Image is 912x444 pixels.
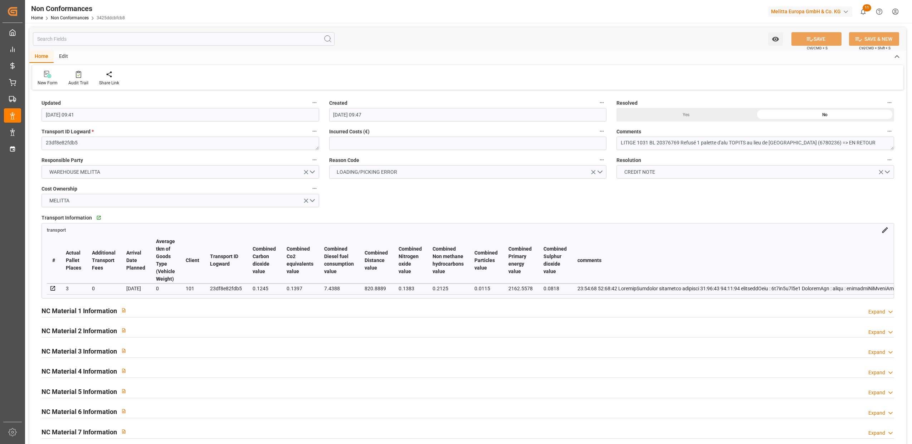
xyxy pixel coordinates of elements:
div: 7.4388 [324,284,354,293]
span: Transport Information [42,214,92,222]
a: Home [31,15,43,20]
input: DD-MM-YYYY HH:MM [329,108,607,122]
div: 0.1383 [399,284,422,293]
div: 0.0818 [543,284,567,293]
div: Yes [616,108,755,122]
span: Cost Ownership [42,185,77,193]
a: transport [47,227,66,232]
div: 0.1245 [253,284,276,293]
button: View description [117,404,131,418]
div: 0.1397 [287,284,313,293]
div: 0 [156,284,175,293]
input: DD-MM-YYYY HH:MM [42,108,319,122]
div: 0.0115 [474,284,498,293]
span: LOADING/PICKING ERROR [333,168,401,176]
span: Reason Code [329,157,359,164]
h2: NC Material 3 Information [42,346,117,356]
span: Resolved [616,99,638,107]
span: CREDIT NOTE [621,168,659,176]
div: Expand [868,409,885,417]
button: open menu [768,32,783,46]
div: Expand [868,349,885,356]
input: Search Fields [33,32,335,46]
div: Share Link [99,80,119,86]
textarea: LITIGE 1031 BL 20376769 Refusé 1 palette d'alu TOPITS au lieu de [GEOGRAPHIC_DATA] (6780236) => E... [616,137,894,150]
span: Transport ID Logward [42,128,94,135]
button: show 11 new notifications [855,4,871,20]
button: Resolved [885,98,894,107]
button: SAVE [791,32,842,46]
button: View description [117,344,131,357]
button: View description [117,364,131,378]
button: Reason Code [597,155,606,164]
button: Transport ID Logward * [310,127,319,136]
button: open menu [42,165,319,179]
th: Combined Diesel fuel consumption value [319,237,359,283]
span: MELITTA [46,197,73,204]
div: Home [29,51,54,63]
div: 3 [66,284,81,293]
th: Combined Distance value [359,237,393,283]
h2: NC Material 1 Information [42,306,117,316]
span: Responsible Party [42,157,83,164]
div: Audit Trail [68,80,88,86]
div: 2162.5578 [508,284,533,293]
span: Ctrl/CMD + Shift + S [859,45,891,51]
div: New Form [38,80,58,86]
th: Average tkm of Goods Type (Vehicle Weight) [151,237,180,283]
div: 23df8e82fdb5 [210,284,242,293]
span: 11 [863,4,871,11]
h2: NC Material 6 Information [42,407,117,416]
span: WAREHOUSE MELITTA [46,168,104,176]
button: View description [117,324,131,337]
button: View description [117,425,131,438]
button: Created [597,98,606,107]
div: 101 [186,284,199,293]
th: Additional Transport Fees [87,237,121,283]
button: open menu [329,165,607,179]
div: 820.8889 [365,284,388,293]
h2: NC Material 5 Information [42,387,117,396]
h2: NC Material 2 Information [42,326,117,336]
button: open menu [616,165,894,179]
div: Expand [868,308,885,316]
th: Combined Particles value [469,237,503,283]
textarea: 23df8e82fdb5 [42,137,319,150]
span: transport [47,227,66,233]
a: Non Conformances [51,15,89,20]
th: Combined Carbon dioxide value [247,237,281,283]
th: Actual Pallet Places [60,237,87,283]
button: Help Center [871,4,887,20]
button: Updated [310,98,319,107]
div: Expand [868,389,885,396]
th: Combined Non methane hydrocarbons value [427,237,469,283]
div: Melitta Europa GmbH & Co. KG [768,6,852,17]
span: Ctrl/CMD + S [807,45,828,51]
button: Comments [885,127,894,136]
div: Expand [868,429,885,437]
div: No [755,108,894,122]
th: Combined Sulphur dioxide value [538,237,572,283]
span: Updated [42,99,61,107]
button: Cost Ownership [310,184,319,193]
div: Expand [868,369,885,376]
button: View description [117,384,131,398]
h2: NC Material 4 Information [42,366,117,376]
button: Responsible Party [310,155,319,164]
div: Edit [54,51,73,63]
div: 0 [92,284,116,293]
th: Combined Nitrogen oxide value [393,237,427,283]
button: SAVE & NEW [849,32,899,46]
th: Arrival Date Planned [121,237,151,283]
button: open menu [42,194,319,207]
div: Expand [868,329,885,336]
th: Combined Co2 equivalents value [281,237,319,283]
th: # [47,237,60,283]
span: Comments [616,128,641,135]
span: Resolution [616,157,641,164]
div: Non Conformances [31,3,125,14]
button: View description [117,304,131,317]
button: Melitta Europa GmbH & Co. KG [768,5,855,18]
th: Client [180,237,205,283]
button: Incurred Costs (€) [597,127,606,136]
